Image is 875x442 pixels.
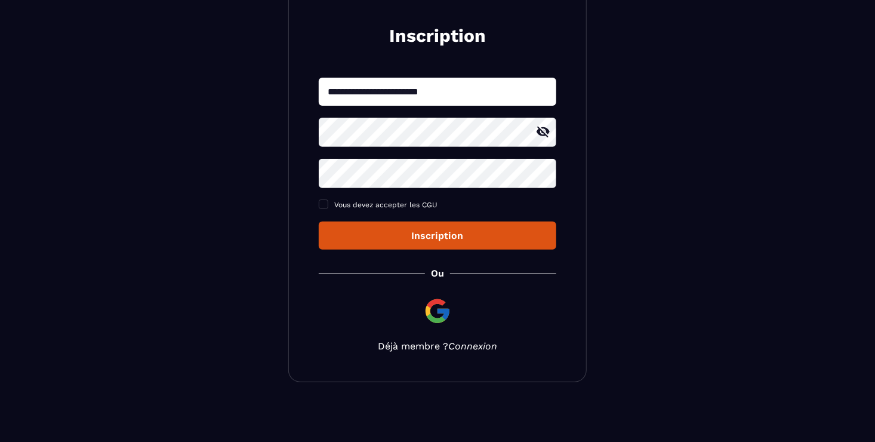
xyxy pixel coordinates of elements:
img: google [423,297,452,326]
span: Vous devez accepter les CGU [334,201,438,209]
p: Déjà membre ? [319,340,556,352]
p: Ou [431,268,444,279]
a: Connexion [448,340,497,352]
h2: Inscription [333,24,542,48]
button: Inscription [319,222,556,250]
div: Inscription [328,230,547,241]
